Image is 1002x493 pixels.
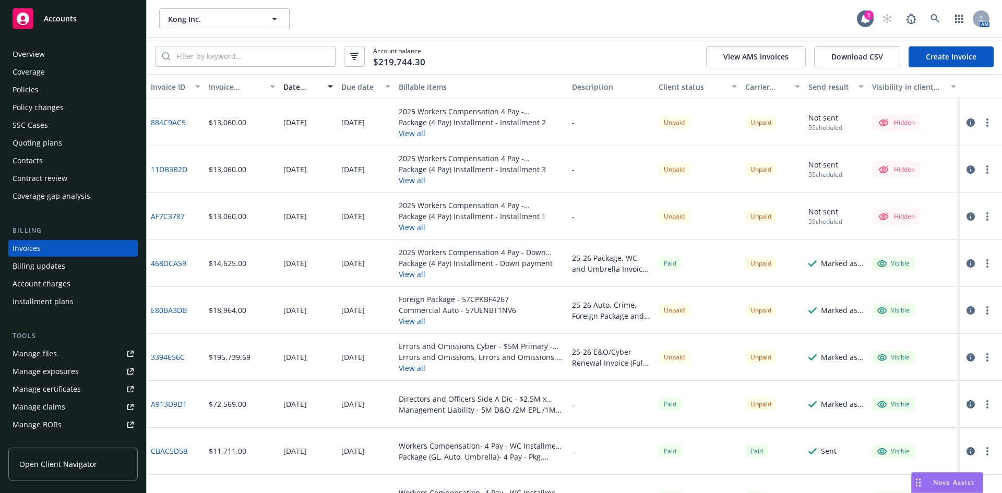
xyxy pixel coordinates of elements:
[8,46,138,63] a: Overview
[909,46,994,67] a: Create Invoice
[659,444,682,458] span: Paid
[821,399,864,410] div: Marked as sent
[399,200,564,211] div: 2025 Workers Compensation 4 Pay - Installment 1
[808,170,842,179] div: 5 Scheduled
[399,211,564,222] div: Package (4 Pay) Installment - Installment 1
[659,81,725,92] div: Client status
[399,164,564,175] div: Package (4 Pay) Installment - Installment 3
[877,116,915,129] div: Hidden
[8,434,138,451] a: Summary of insurance
[341,81,379,92] div: Due date
[808,112,838,123] div: Not sent
[395,74,568,99] button: Billable items
[8,293,138,310] a: Installment plans
[745,116,777,129] div: Unpaid
[8,99,138,116] a: Policy changes
[877,259,910,268] div: Visible
[877,353,910,362] div: Visible
[13,240,41,257] div: Invoices
[925,8,946,29] a: Search
[341,164,365,175] div: [DATE]
[283,164,307,175] div: [DATE]
[8,81,138,98] a: Policies
[808,217,842,226] div: 5 Scheduled
[13,46,45,63] div: Overview
[283,117,307,128] div: [DATE]
[399,247,564,258] div: 2025 Workers Compensation 4 Pay - Down payment
[279,74,337,99] button: Date issued
[572,164,575,175] div: -
[151,258,186,269] a: 468DCA59
[341,211,365,222] div: [DATE]
[8,152,138,169] a: Contacts
[877,400,910,409] div: Visible
[341,352,365,363] div: [DATE]
[8,64,138,80] a: Coverage
[659,351,690,364] div: Unpaid
[821,305,864,316] div: Marked as sent
[745,163,777,176] div: Unpaid
[745,81,789,92] div: Carrier status
[283,81,321,92] div: Date issued
[659,257,682,270] div: Paid
[13,135,62,151] div: Quoting plans
[8,331,138,341] div: Tools
[654,74,741,99] button: Client status
[814,46,900,67] button: Download CSV
[341,399,365,410] div: [DATE]
[151,211,185,222] a: AF7C3787
[659,210,690,223] div: Unpaid
[659,398,682,411] span: Paid
[8,258,138,274] a: Billing updates
[804,74,868,99] button: Send result
[283,399,307,410] div: [DATE]
[209,211,246,222] div: $13,060.00
[868,74,960,99] button: Visibility in client dash
[13,363,79,380] div: Manage exposures
[151,352,185,363] a: 3394656C
[572,399,575,410] div: -
[399,258,564,269] div: Package (4 Pay) Installment - Down payment
[13,81,39,98] div: Policies
[341,117,365,128] div: [DATE]
[8,363,138,380] a: Manage exposures
[151,164,187,175] a: 11DB3B2D
[13,345,57,362] div: Manage files
[8,170,138,187] a: Contract review
[19,459,97,470] span: Open Client Navigator
[872,81,945,92] div: Visibility in client dash
[13,381,81,398] div: Manage certificates
[13,258,65,274] div: Billing updates
[44,15,77,23] span: Accounts
[13,275,70,292] div: Account charges
[209,399,246,410] div: $72,569.00
[706,46,806,67] button: View AMS invoices
[13,64,45,80] div: Coverage
[572,346,650,368] div: 25-26 E&O/Cyber Renewal Invoice (Full Pay)
[13,434,92,451] div: Summary of insurance
[8,416,138,433] a: Manage BORs
[399,440,564,451] div: Workers Compensation- 4 Pay - WC Installment 1
[399,106,564,117] div: 2025 Workers Compensation 4 Pay - Installment 2
[341,258,365,269] div: [DATE]
[209,164,246,175] div: $13,060.00
[151,399,187,410] a: A913D9D1
[745,444,768,458] div: Paid
[821,352,864,363] div: Marked as sent
[821,446,837,456] div: Sent
[659,163,690,176] div: Unpaid
[399,404,564,415] div: Management Liability - 5M D&O /2M EPL /1M FID - 8264-7655
[209,117,246,128] div: $13,060.00
[283,211,307,222] div: [DATE]
[399,269,564,280] button: View all
[572,211,575,222] div: -
[808,123,842,132] div: 5 Scheduled
[8,188,138,205] a: Coverage gap analysis
[399,153,564,164] div: 2025 Workers Compensation 4 Pay - Installment 3
[659,116,690,129] div: Unpaid
[912,473,925,492] div: Drag to move
[8,381,138,398] a: Manage certificates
